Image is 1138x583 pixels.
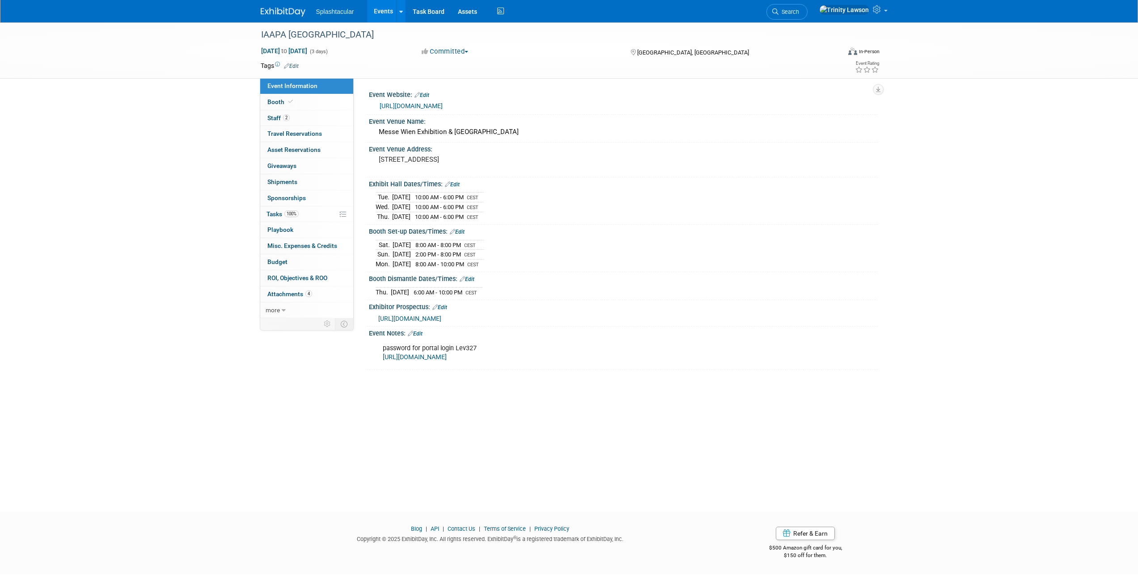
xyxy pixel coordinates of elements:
div: Event Rating [855,61,879,66]
i: Booth reservation complete [288,99,293,104]
a: Edit [460,276,474,282]
a: Edit [445,181,460,188]
span: 4 [305,290,312,297]
span: CEST [467,214,478,220]
span: Attachments [267,290,312,298]
a: Edit [415,92,429,98]
img: Format-Inperson.png [848,48,857,55]
span: 2 [283,114,290,121]
td: Personalize Event Tab Strip [320,318,335,330]
td: Sat. [376,240,393,250]
span: Misc. Expenses & Credits [267,242,337,249]
span: CEST [465,290,477,296]
span: Playbook [267,226,293,233]
a: Event Information [260,78,353,94]
span: 100% [284,210,299,217]
span: ROI, Objectives & ROO [267,274,327,281]
a: Terms of Service [484,525,526,532]
td: Tags [261,61,299,70]
a: Playbook [260,222,353,238]
div: Booth Dismantle Dates/Times: [369,272,878,284]
div: Copyright © 2025 ExhibitDay, Inc. All rights reserved. ExhibitDay is a registered trademark of Ex... [261,533,720,543]
span: Giveaways [267,162,296,169]
span: Travel Reservations [267,130,322,137]
span: Tasks [267,210,299,218]
span: CEST [467,205,478,210]
span: CEST [464,243,476,248]
a: Tasks100% [260,206,353,222]
span: Splashtacular [316,8,354,15]
span: CEST [467,195,478,201]
a: Asset Reservations [260,142,353,158]
span: CEST [467,262,479,268]
a: Edit [432,304,447,310]
span: 10:00 AM - 6:00 PM [415,204,464,210]
td: Thu. [376,212,392,221]
div: Event Format [788,46,880,60]
a: Staff2 [260,110,353,126]
a: Travel Reservations [260,126,353,142]
td: Wed. [376,202,392,212]
span: Staff [267,114,290,122]
a: more [260,302,353,318]
button: Committed [419,47,472,56]
div: IAAPA [GEOGRAPHIC_DATA] [258,27,827,43]
a: Giveaways [260,158,353,174]
span: | [423,525,429,532]
span: 10:00 AM - 6:00 PM [415,214,464,220]
a: Search [766,4,808,20]
span: Booth [267,98,295,105]
span: Sponsorships [267,194,306,201]
span: [GEOGRAPHIC_DATA], [GEOGRAPHIC_DATA] [637,49,749,56]
sup: ® [513,535,516,540]
span: (3 days) [309,49,328,55]
div: $150 off for them. [733,552,878,559]
td: [DATE] [392,212,410,221]
span: 10:00 AM - 6:00 PM [415,194,464,201]
a: [URL][DOMAIN_NAME] [383,353,447,361]
span: Shipments [267,178,297,185]
td: Sun. [376,250,393,260]
span: more [266,306,280,314]
div: Event Website: [369,88,878,100]
span: | [440,525,446,532]
td: [DATE] [391,287,409,297]
td: [DATE] [393,250,411,260]
td: [DATE] [392,193,410,202]
a: Blog [411,525,422,532]
a: Refer & Earn [776,527,835,540]
a: API [431,525,439,532]
div: Exhibit Hall Dates/Times: [369,177,878,189]
a: Misc. Expenses & Credits [260,238,353,254]
span: | [477,525,482,532]
div: Exhibitor Prospectus: [369,300,878,312]
div: $500 Amazon gift card for you, [733,538,878,559]
div: Event Venue Name: [369,115,878,126]
div: In-Person [859,48,880,55]
td: [DATE] [393,259,411,268]
td: Thu. [376,287,391,297]
a: Sponsorships [260,190,353,206]
a: Budget [260,254,353,270]
div: Booth Set-up Dates/Times: [369,225,878,236]
div: Messe Wien Exhibition & [GEOGRAPHIC_DATA] [376,125,871,139]
a: [URL][DOMAIN_NAME] [378,315,441,322]
div: Event Notes: [369,327,878,338]
img: Trinity Lawson [819,5,869,15]
a: ROI, Objectives & ROO [260,270,353,286]
span: [DATE] [DATE] [261,47,308,55]
td: [DATE] [392,202,410,212]
img: ExhibitDay [261,8,305,17]
span: 6:00 AM - 10:00 PM [414,289,462,296]
a: Edit [284,63,299,69]
span: Event Information [267,82,317,89]
div: Event Venue Address: [369,143,878,154]
span: | [527,525,533,532]
a: Contact Us [448,525,475,532]
td: Toggle Event Tabs [335,318,353,330]
a: Shipments [260,174,353,190]
span: Budget [267,258,288,265]
span: 8:00 AM - 8:00 PM [415,242,461,248]
a: Privacy Policy [534,525,569,532]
